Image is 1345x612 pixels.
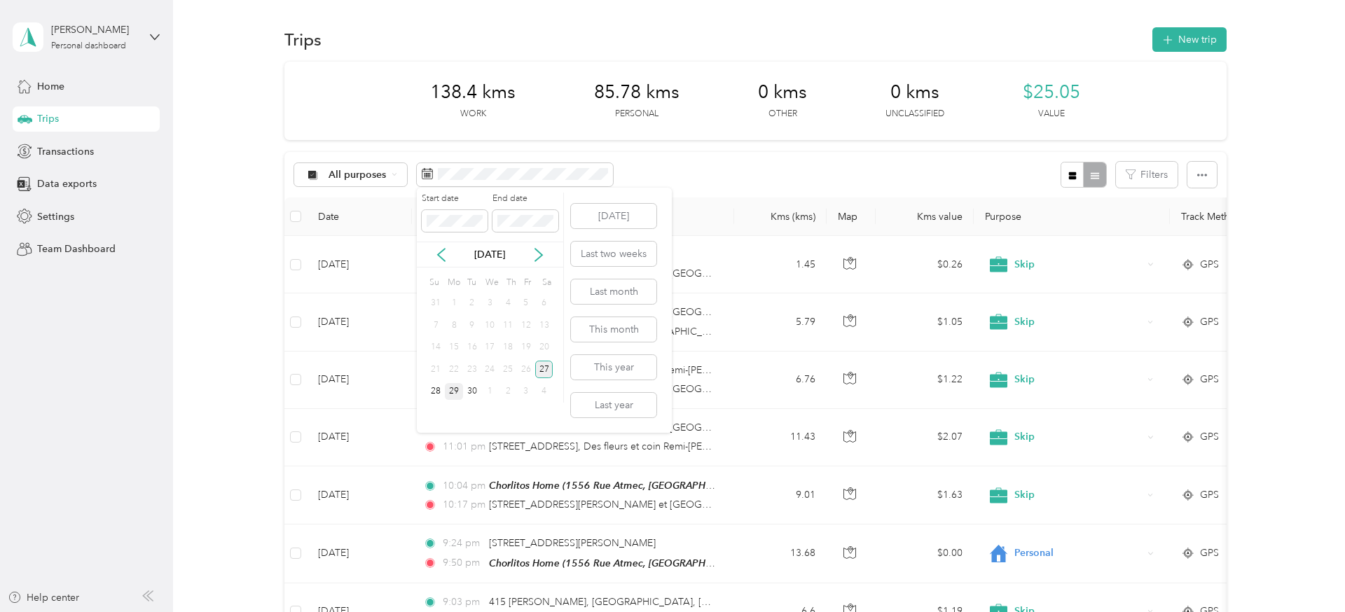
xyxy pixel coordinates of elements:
div: 2 [463,295,481,312]
span: [STREET_ADDRESS][PERSON_NAME] et [GEOGRAPHIC_DATA], [GEOGRAPHIC_DATA], [GEOGRAPHIC_DATA] [489,422,984,433]
span: Chorlitos Home (1556 Rue Atmec, [GEOGRAPHIC_DATA], [GEOGRAPHIC_DATA], [GEOGRAPHIC_DATA] , [GEOGRA... [489,557,1167,569]
span: Trips [37,111,59,126]
span: Skip [1014,372,1143,387]
div: 30 [463,383,481,401]
td: 9.01 [734,466,827,524]
span: 0 kms [890,81,939,104]
span: Skip [1014,487,1143,503]
div: 4 [535,383,553,401]
span: Settings [37,209,74,224]
p: Personal [615,108,658,120]
td: $0.00 [876,524,974,583]
td: [DATE] [307,524,412,583]
th: Kms value [876,197,974,236]
span: Team Dashboard [37,242,116,256]
div: 12 [517,317,535,334]
td: [DATE] [307,236,412,293]
td: 6.76 [734,352,827,409]
div: Su [427,272,440,292]
div: Sa [540,272,553,292]
button: This month [571,317,656,342]
div: 18 [499,339,517,356]
span: Data exports [37,176,97,191]
button: Filters [1116,162,1178,188]
div: 19 [517,339,535,356]
div: 14 [427,339,445,356]
th: Map [827,197,876,236]
h1: Trips [284,32,322,47]
th: Date [307,197,412,236]
td: [DATE] [307,352,412,409]
div: 16 [463,339,481,356]
span: Skip [1014,314,1143,330]
button: [DATE] [571,204,656,228]
th: Locations [412,197,734,236]
div: 15 [445,339,463,356]
span: All purposes [329,170,387,180]
span: 85.78 kms [594,81,680,104]
div: 9 [463,317,481,334]
td: 1.45 [734,236,827,293]
label: End date [492,193,558,205]
span: $25.05 [1023,81,1080,104]
span: Home [37,79,64,94]
span: GPS [1200,429,1219,445]
div: 24 [481,361,499,378]
span: GPS [1200,314,1219,330]
span: 415 [PERSON_NAME], [GEOGRAPHIC_DATA], [GEOGRAPHIC_DATA], [GEOGRAPHIC_DATA] [489,596,906,608]
div: [PERSON_NAME] [51,22,139,37]
span: 11:01 pm [443,439,483,454]
span: GPS [1200,257,1219,272]
th: Purpose [974,197,1170,236]
span: Transactions [37,144,94,159]
span: 10:17 pm [443,497,483,513]
div: 6 [535,295,553,312]
div: 8 [445,317,463,334]
span: [STREET_ADDRESS], Des fleurs et coin Remi-[PERSON_NAME], Gatineau, [GEOGRAPHIC_DATA] [489,440,917,452]
span: GPS [1200,545,1219,561]
button: This year [571,355,656,380]
span: [STREET_ADDRESS], Des fleurs et coin Remi-[PERSON_NAME], Gatineau, [GEOGRAPHIC_DATA] [489,364,917,376]
div: Mo [445,272,460,292]
div: 28 [427,383,445,401]
td: 11.43 [734,409,827,466]
button: Help center [8,590,79,605]
div: Fr [522,272,535,292]
div: Tu [465,272,478,292]
div: 10 [481,317,499,334]
th: Kms (kms) [734,197,827,236]
div: 26 [517,361,535,378]
div: 22 [445,361,463,378]
div: 1 [445,295,463,312]
div: 21 [427,361,445,378]
p: Work [460,108,486,120]
button: Last month [571,279,656,304]
span: GPS [1200,487,1219,503]
p: Unclassified [885,108,944,120]
div: 31 [427,295,445,312]
p: Other [768,108,797,120]
td: $2.07 [876,409,974,466]
span: 9:03 pm [443,594,483,610]
div: Personal dashboard [51,42,126,50]
p: [DATE] [460,247,519,262]
div: 17 [481,339,499,356]
span: Skip [1014,257,1143,272]
span: [STREET_ADDRESS][PERSON_NAME] et [GEOGRAPHIC_DATA], [GEOGRAPHIC_DATA], [GEOGRAPHIC_DATA] [489,499,984,510]
span: 138.4 kms [430,81,516,104]
div: 20 [535,339,553,356]
div: 7 [427,317,445,334]
span: Skip [1014,429,1143,445]
div: We [483,272,499,292]
td: $1.22 [876,352,974,409]
div: 13 [535,317,553,334]
div: 11 [499,317,517,334]
div: Th [504,272,517,292]
p: Value [1038,108,1065,120]
button: Last year [571,393,656,417]
span: 0 kms [758,81,807,104]
div: 3 [481,295,499,312]
span: 9:50 pm [443,555,483,571]
td: $1.05 [876,293,974,351]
